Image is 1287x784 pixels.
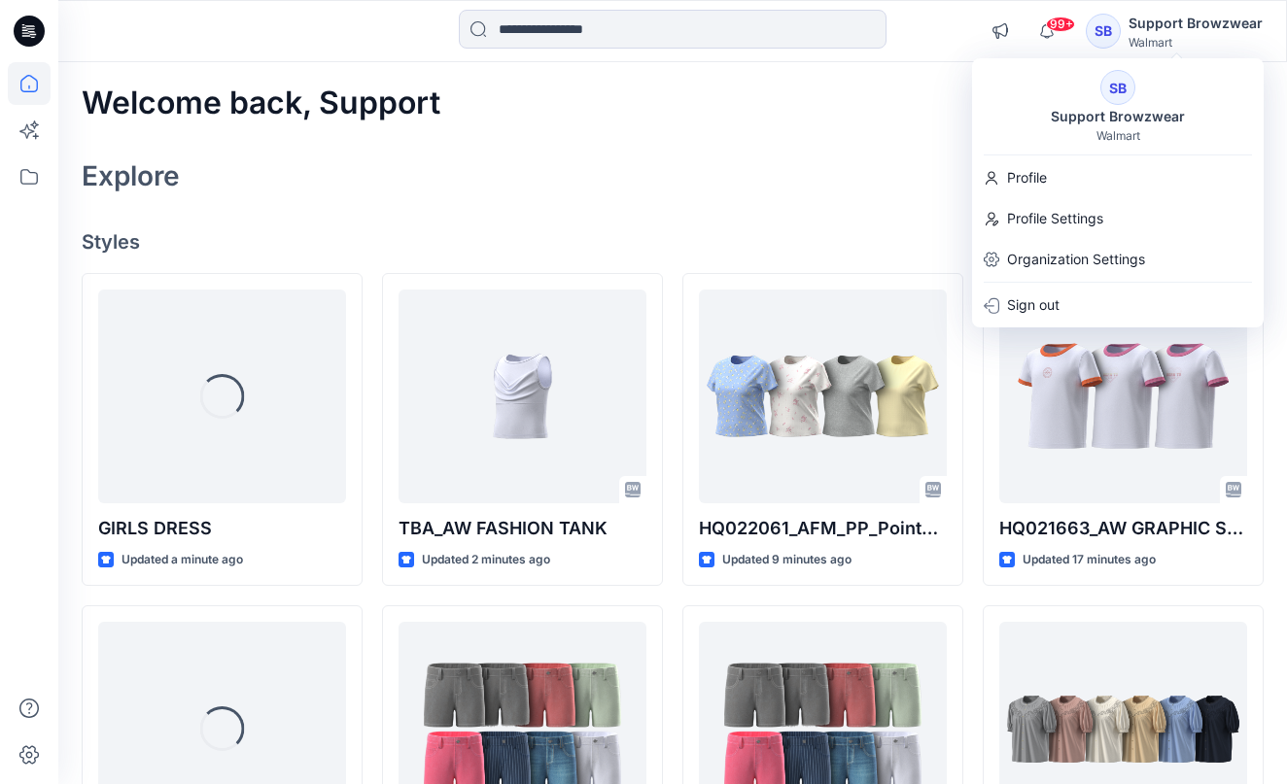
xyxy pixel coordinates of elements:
div: Support Browzwear [1039,105,1197,128]
div: Support Browzwear [1129,12,1263,35]
a: TBA_AW FASHION TANK [399,290,646,503]
p: Sign out [1007,287,1060,324]
h4: Styles [82,230,1264,254]
p: Updated a minute ago [122,550,243,570]
p: TBA_AW FASHION TANK [399,515,646,542]
p: Profile Settings [1007,200,1103,237]
p: Updated 2 minutes ago [422,550,550,570]
p: Profile [1007,159,1047,196]
p: HQ022061_AFM_PP_Pointelle SS Top [699,515,947,542]
div: Walmart [1129,35,1263,50]
a: Organization Settings [972,241,1264,278]
h2: Welcome back, Support [82,85,440,121]
p: Organization Settings [1007,241,1145,278]
p: Updated 9 minutes ago [722,550,852,570]
p: Updated 17 minutes ago [1023,550,1156,570]
span: 99+ [1046,17,1075,32]
div: Walmart [1096,128,1140,143]
div: SB [1086,14,1121,49]
a: HQ022061_AFM_PP_Pointelle SS Top [699,290,947,503]
p: HQ021663_AW GRAPHIC SS TEE [999,515,1247,542]
h2: Explore [82,160,180,191]
p: GIRLS DRESS [98,515,346,542]
div: SB [1100,70,1135,105]
a: Profile Settings [972,200,1264,237]
a: Profile [972,159,1264,196]
a: HQ021663_AW GRAPHIC SS TEE [999,290,1247,503]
